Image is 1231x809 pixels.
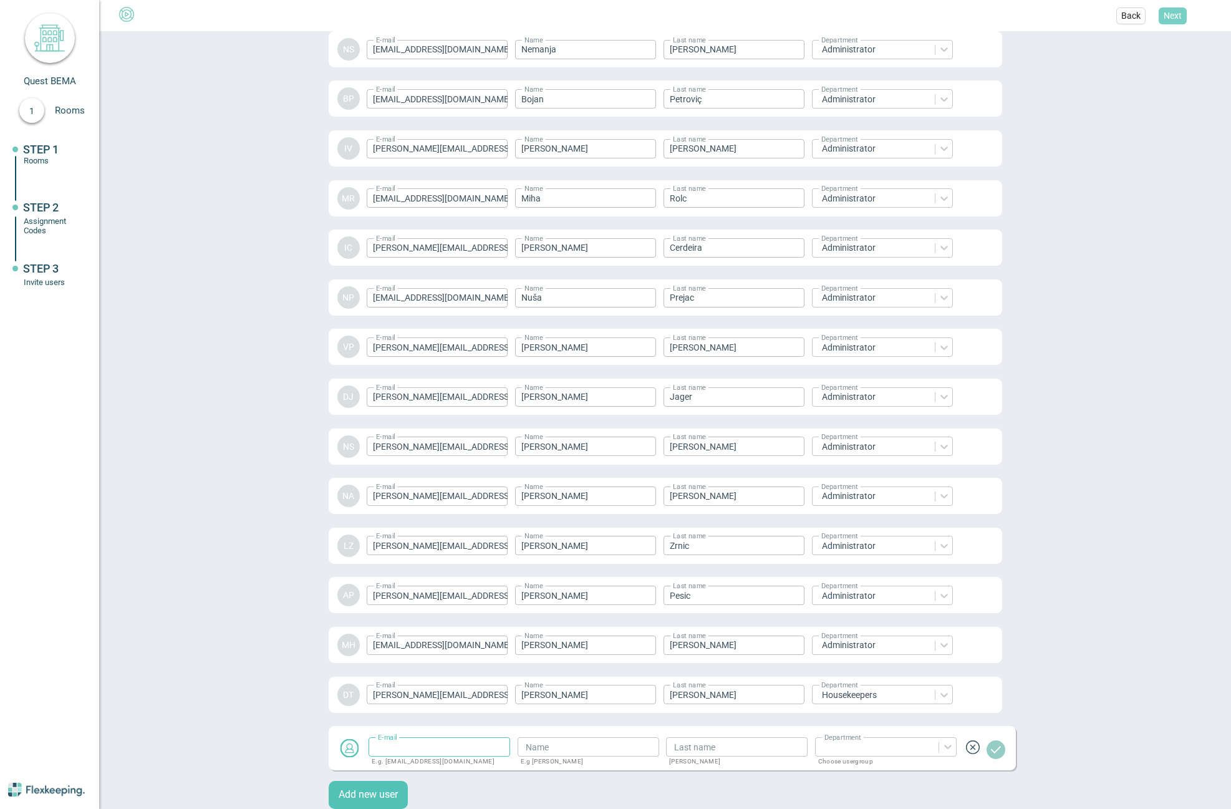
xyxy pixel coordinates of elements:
[1164,9,1182,22] span: Next
[818,758,948,765] p: Choose usergroup
[521,758,650,765] p: E.g [PERSON_NAME]
[337,187,360,210] div: MR
[24,156,80,165] div: Rooms
[337,236,360,259] div: IC
[372,758,501,765] p: E.g. [EMAIL_ADDRESS][DOMAIN_NAME]
[337,684,360,706] div: DT
[337,385,360,408] div: DJ
[24,278,80,287] div: Invite users
[23,262,59,275] span: STEP 3
[23,143,59,156] span: STEP 1
[337,535,360,557] div: LZ
[1159,7,1187,24] button: Next
[55,105,99,116] span: Rooms
[24,216,80,235] div: Assignment Codes
[1121,9,1141,22] span: Back
[337,87,360,110] div: BP
[337,286,360,309] div: NP
[337,634,360,656] div: MH
[669,758,799,765] p: [PERSON_NAME]
[23,201,59,214] span: STEP 2
[337,38,360,61] div: NS
[337,584,360,606] div: AP
[337,485,360,507] div: NA
[1116,7,1146,24] button: Back
[339,788,398,802] span: Add new user
[337,435,360,458] div: NS
[337,336,360,358] div: VP
[329,781,408,809] button: Add new user
[24,75,76,87] span: Quest BEMA
[19,98,44,123] div: 1
[337,137,360,160] div: IV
